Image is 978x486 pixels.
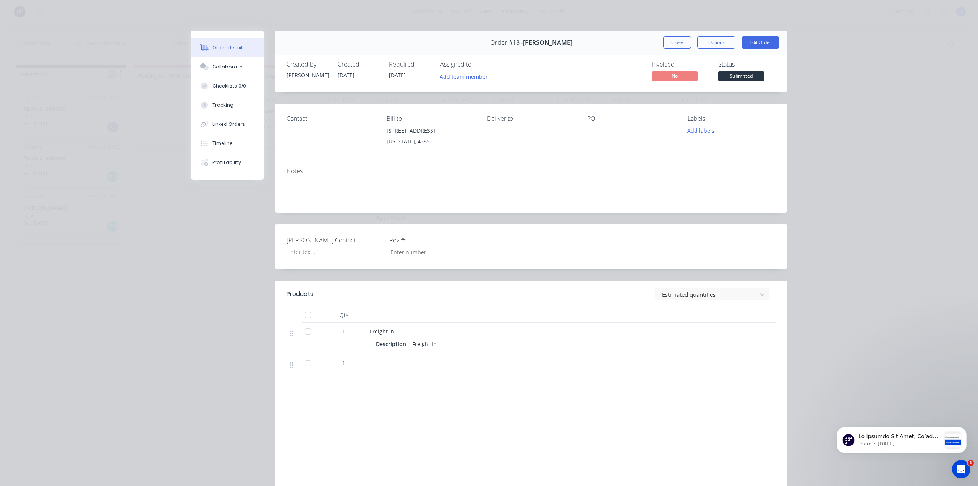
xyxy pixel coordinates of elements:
div: Order details [212,44,245,51]
div: Freight In [409,338,440,349]
div: [STREET_ADDRESS][US_STATE], 4385 [387,125,474,150]
span: 1 [968,460,974,466]
iframe: Intercom notifications message [825,412,978,465]
div: [US_STATE], 4385 [387,136,474,147]
button: Order details [191,38,264,57]
div: Tracking [212,102,233,109]
div: Checklists 0/0 [212,83,246,89]
div: Contact [287,115,374,122]
span: 1 [342,359,345,367]
span: 1 [342,327,345,335]
button: Profitability [191,153,264,172]
div: Description [376,338,409,349]
div: Linked Orders [212,121,245,128]
div: Collaborate [212,63,243,70]
span: [DATE] [389,72,406,79]
span: Lo Ipsumdo Sit Amet, Co’ad elitse doe temp incididu utlabor etdolorem al enim admi veniamqu nos e... [33,21,115,461]
button: Linked Orders [191,115,264,134]
span: Freight In [370,328,394,335]
div: Deliver to [487,115,575,122]
span: Order #18 - [490,39,523,46]
span: No [652,71,698,81]
button: Collaborate [191,57,264,76]
button: Add team member [436,71,492,81]
div: Qty [321,307,367,323]
span: [DATE] [338,72,355,79]
div: Products [287,289,313,299]
div: Assigned to [440,61,517,68]
button: Close [663,36,691,49]
button: Add labels [683,125,718,136]
div: [STREET_ADDRESS] [387,125,474,136]
button: Add team member [440,71,492,81]
button: Edit Order [742,36,779,49]
div: Created by [287,61,329,68]
div: Required [389,61,431,68]
div: Labels [688,115,776,122]
div: [PERSON_NAME] [287,71,329,79]
div: PO [587,115,675,122]
div: Status [718,61,776,68]
span: Submitted [718,71,764,81]
span: [PERSON_NAME] [523,39,572,46]
div: Invoiced [652,61,709,68]
button: Checklists 0/0 [191,76,264,96]
label: [PERSON_NAME] Contact [287,236,382,245]
button: Timeline [191,134,264,153]
button: Tracking [191,96,264,115]
div: Profitability [212,159,241,166]
label: Rev #: [389,236,485,245]
iframe: Intercom live chat [952,460,970,478]
div: Created [338,61,380,68]
div: Bill to [387,115,474,122]
p: Message from Team, sent 2w ago [33,29,116,36]
button: Submitted [718,71,764,83]
input: Enter number... [384,246,485,258]
div: Timeline [212,140,233,147]
button: Options [697,36,735,49]
div: Notes [287,167,776,175]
